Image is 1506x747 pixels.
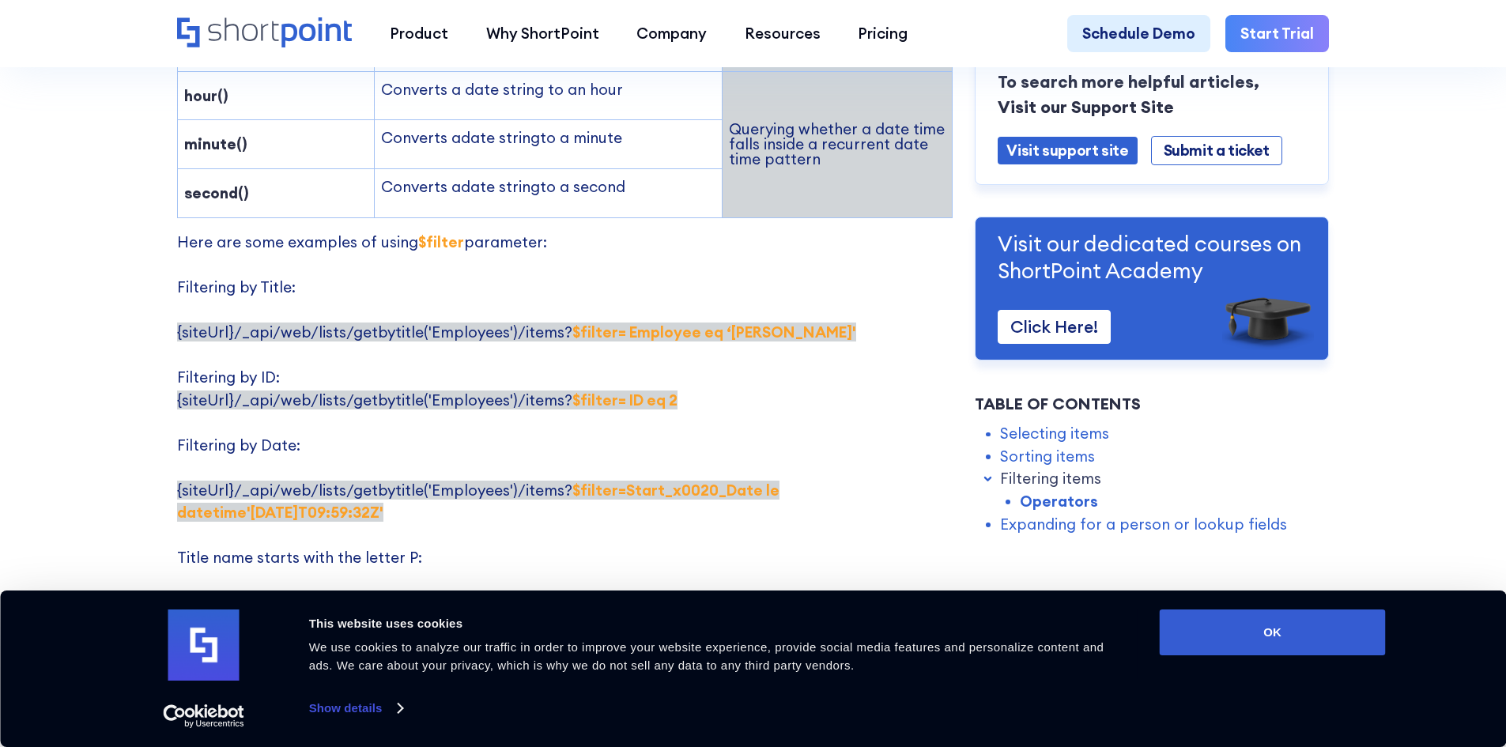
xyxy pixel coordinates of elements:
[1160,609,1386,655] button: OK
[1020,490,1098,513] a: Operators
[975,392,1329,416] div: Table of Contents
[1000,444,1095,467] a: Sorting items
[309,640,1104,672] span: We use cookies to analyze our traffic in order to improve your website experience, provide social...
[381,78,715,101] p: Converts a date string to an hour
[998,136,1137,164] a: Visit support site
[177,17,352,50] a: Home
[486,22,599,45] div: Why ShortPoint
[309,614,1124,633] div: This website uses cookies
[390,22,448,45] div: Product
[467,15,618,53] a: Why ShortPoint
[309,696,402,720] a: Show details
[726,15,840,53] a: Resources
[184,134,247,153] strong: minute()
[381,175,715,198] p: Converts a to a second
[177,323,856,341] span: {siteUrl}/_api/web/lists/getbytitle('Employees')/items?
[1000,512,1287,535] a: Expanding for a person or lookup fields
[636,22,707,45] div: Company
[1067,15,1210,53] a: Schedule Demo
[1151,135,1282,164] a: Submit a ticket
[461,128,540,147] span: date string
[1000,422,1109,445] a: Selecting items
[184,183,249,202] strong: second()
[723,71,953,217] td: Querying whether a date time falls inside a recurrent date time pattern
[1000,467,1101,490] a: Filtering items
[168,609,240,681] img: logo
[572,390,678,409] strong: $filter= ID eq 2
[134,704,273,728] a: Usercentrics Cookiebot - opens in a new window
[998,69,1306,119] p: To search more helpful articles, Visit our Support Site
[177,481,779,523] span: {siteUrl}/_api/web/lists/getbytitle('Employees')/items?
[1221,564,1506,747] div: Виджет чата
[461,177,540,196] span: date string
[617,15,726,53] a: Company
[418,232,464,251] strong: $filter
[223,86,228,105] strong: )
[381,126,715,149] p: Converts a to a minute
[840,15,927,53] a: Pricing
[998,229,1306,284] p: Visit our dedicated courses on ShortPoint Academy
[998,309,1111,343] a: Click Here!
[177,390,678,409] span: {siteUrl}/_api/web/lists/getbytitle('Employees')/items?
[858,22,908,45] div: Pricing
[572,323,856,341] strong: $filter= Employee eq ‘[PERSON_NAME]'
[1225,15,1329,53] a: Start Trial
[745,22,821,45] div: Resources
[1221,564,1506,747] iframe: Chat Widget
[184,86,223,105] strong: hour(
[371,15,467,53] a: Product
